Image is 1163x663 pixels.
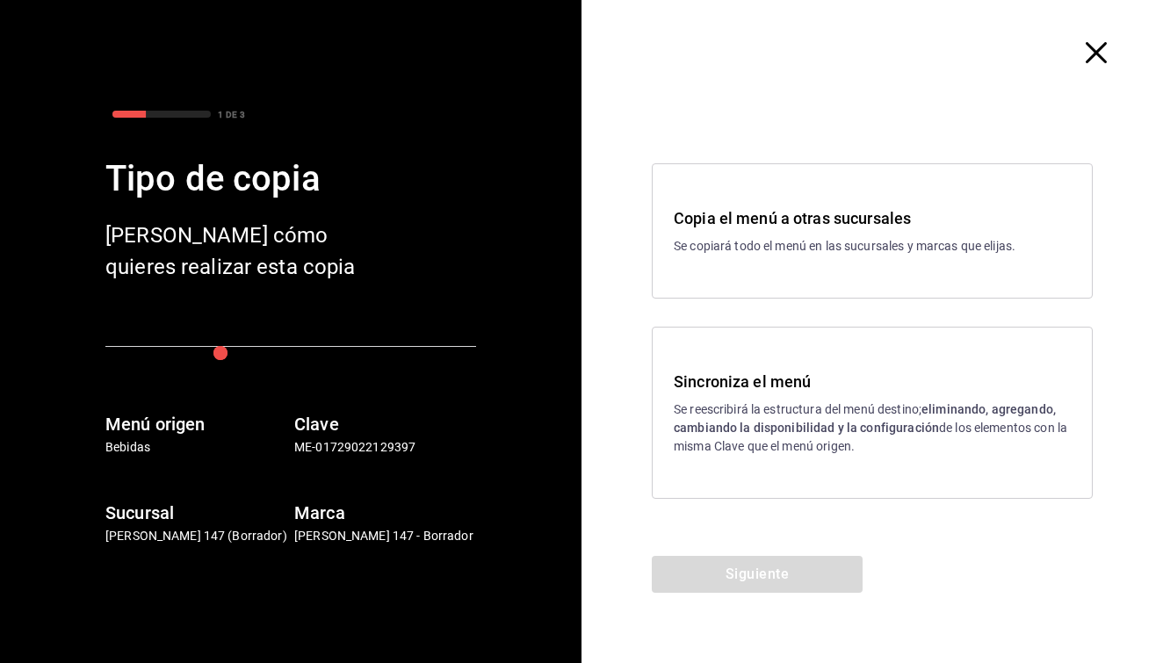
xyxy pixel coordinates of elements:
[105,499,287,527] h6: Sucursal
[674,237,1071,256] p: Se copiará todo el menú en las sucursales y marcas que elijas.
[105,410,287,438] h6: Menú origen
[674,402,1056,435] strong: eliminando, agregando, cambiando la disponibilidad y la configuración
[294,499,476,527] h6: Marca
[674,206,1071,230] h3: Copia el menú a otras sucursales
[105,438,287,457] p: Bebidas
[105,527,287,545] p: [PERSON_NAME] 147 (Borrador)
[294,410,476,438] h6: Clave
[674,400,1071,456] p: Se reescribirá la estructura del menú destino; de los elementos con la misma Clave que el menú or...
[218,108,245,121] div: 1 DE 3
[294,527,476,545] p: [PERSON_NAME] 147 - Borrador
[105,220,386,283] div: [PERSON_NAME] cómo quieres realizar esta copia
[294,438,476,457] p: ME-01729022129397
[674,370,1071,393] h3: Sincroniza el menú
[105,153,476,205] div: Tipo de copia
